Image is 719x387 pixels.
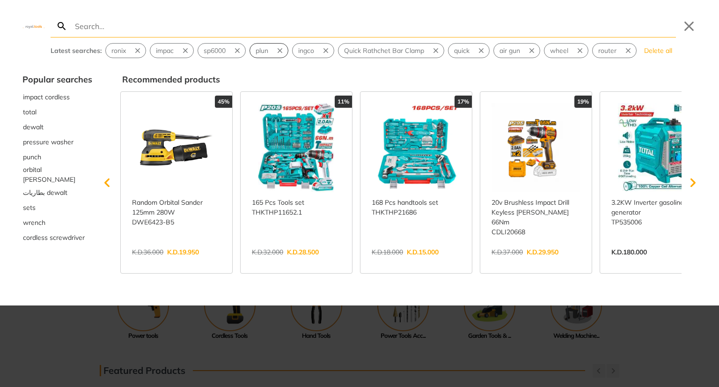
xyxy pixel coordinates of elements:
div: Suggestion: total [22,104,92,119]
button: Select suggestion: wrench [22,215,92,230]
div: Suggestion: cordless screwdriver [22,230,92,245]
button: Select suggestion: impac [150,44,179,58]
button: Select suggestion: orbital sande [22,164,92,185]
div: Suggestion: sp6000 [198,43,246,58]
span: total [23,107,37,117]
button: Remove suggestion: wheel [574,44,588,58]
button: Select suggestion: air gun [494,44,526,58]
div: Suggestion: ronix [105,43,146,58]
span: air gun [499,46,520,56]
div: Suggestion: router [592,43,637,58]
button: Select suggestion: بطاريات dewalt [22,185,92,200]
div: Suggestion: wrench [22,215,92,230]
span: impac [156,46,174,56]
button: Remove suggestion: air gun [526,44,540,58]
button: Select suggestion: ronix [106,44,132,58]
button: Remove suggestion: quick [475,44,489,58]
div: Suggestion: pressure washer [22,134,92,149]
span: Quick Rathchet Bar Clamp [344,46,424,56]
button: Select suggestion: impact cordless [22,89,92,104]
div: Latest searches: [51,46,102,56]
svg: Scroll left [98,173,117,192]
button: Remove suggestion: ingco [320,44,334,58]
svg: Remove suggestion: ingco [322,46,330,55]
button: Remove suggestion: ronix [132,44,146,58]
button: Select suggestion: quick [448,44,475,58]
img: Close [22,24,45,28]
div: Suggestion: impact cordless [22,89,92,104]
svg: Search [56,21,67,32]
div: Suggestion: dewalt [22,119,92,134]
svg: Remove suggestion: wheel [576,46,584,55]
svg: Remove suggestion: ronix [133,46,142,55]
svg: Remove suggestion: air gun [528,46,536,55]
button: Select suggestion: pressure washer [22,134,92,149]
span: router [598,46,616,56]
div: Suggestion: quick [448,43,490,58]
button: Select suggestion: total [22,104,92,119]
span: cordless screwdriver [23,233,85,243]
span: quick [454,46,470,56]
button: Remove suggestion: impac [179,44,193,58]
span: wrench [23,218,45,228]
div: Suggestion: plun [249,43,288,58]
div: Popular searches [22,73,92,86]
div: 11% [335,96,352,108]
span: plun [256,46,268,56]
span: pressure washer [23,137,73,147]
button: Select suggestion: sets [22,200,92,215]
svg: Remove suggestion: quick [477,46,485,55]
button: Remove suggestion: Quick Rathchet Bar Clamp [430,44,444,58]
div: Suggestion: Quick Rathchet Bar Clamp [338,43,444,58]
div: Recommended products [122,73,697,86]
div: Suggestion: air gun [493,43,540,58]
span: punch [23,152,41,162]
button: Delete all [640,43,676,58]
input: Search… [73,15,676,37]
div: Suggestion: punch [22,149,92,164]
svg: Remove suggestion: impac [181,46,190,55]
div: Suggestion: ingco [292,43,334,58]
button: Select suggestion: plun [250,44,274,58]
div: Suggestion: orbital sande [22,164,92,185]
svg: Remove suggestion: sp6000 [233,46,242,55]
button: Remove suggestion: router [622,44,636,58]
div: 45% [215,96,232,108]
span: impact cordless [23,92,70,102]
button: Select suggestion: router [593,44,622,58]
button: Select suggestion: dewalt [22,119,92,134]
span: بطاريات dewalt [23,188,67,198]
button: Select suggestion: punch [22,149,92,164]
svg: Scroll right [683,173,702,192]
span: sets [23,203,36,213]
span: wheel [550,46,568,56]
span: ronix [111,46,126,56]
span: sp6000 [204,46,226,56]
button: Remove suggestion: sp6000 [231,44,245,58]
div: 19% [574,96,592,108]
div: 17% [455,96,472,108]
svg: Remove suggestion: Quick Rathchet Bar Clamp [432,46,440,55]
button: Close [682,19,697,34]
button: Select suggestion: Quick Rathchet Bar Clamp [338,44,430,58]
div: Suggestion: wheel [544,43,588,58]
button: Remove suggestion: plun [274,44,288,58]
div: Suggestion: impac [150,43,194,58]
span: dewalt [23,122,44,132]
svg: Remove suggestion: router [624,46,632,55]
button: Select suggestion: cordless screwdriver [22,230,92,245]
button: Select suggestion: wheel [544,44,574,58]
span: ingco [298,46,314,56]
svg: Remove suggestion: plun [276,46,284,55]
button: Select suggestion: ingco [293,44,320,58]
button: Select suggestion: sp6000 [198,44,231,58]
span: orbital [PERSON_NAME] [23,165,92,185]
div: Suggestion: بطاريات dewalt [22,185,92,200]
div: Suggestion: sets [22,200,92,215]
